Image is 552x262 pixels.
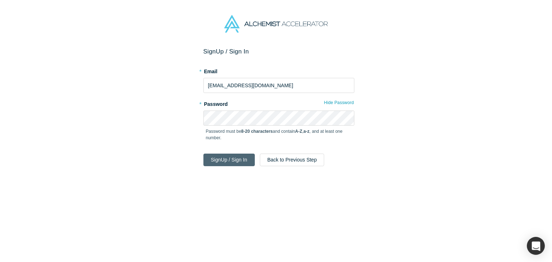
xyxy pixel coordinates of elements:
button: Hide Password [324,98,354,107]
button: Back to Previous Step [260,154,325,166]
img: Alchemist Accelerator Logo [224,15,328,33]
strong: a-z [303,129,309,134]
label: Email [203,65,354,75]
strong: A-Z [295,129,302,134]
strong: 8-20 characters [241,129,273,134]
p: Password must be and contain , , and at least one number. [206,128,352,141]
h2: Sign Up / Sign In [203,48,354,55]
label: Password [203,98,354,108]
button: SignUp / Sign In [203,154,255,166]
